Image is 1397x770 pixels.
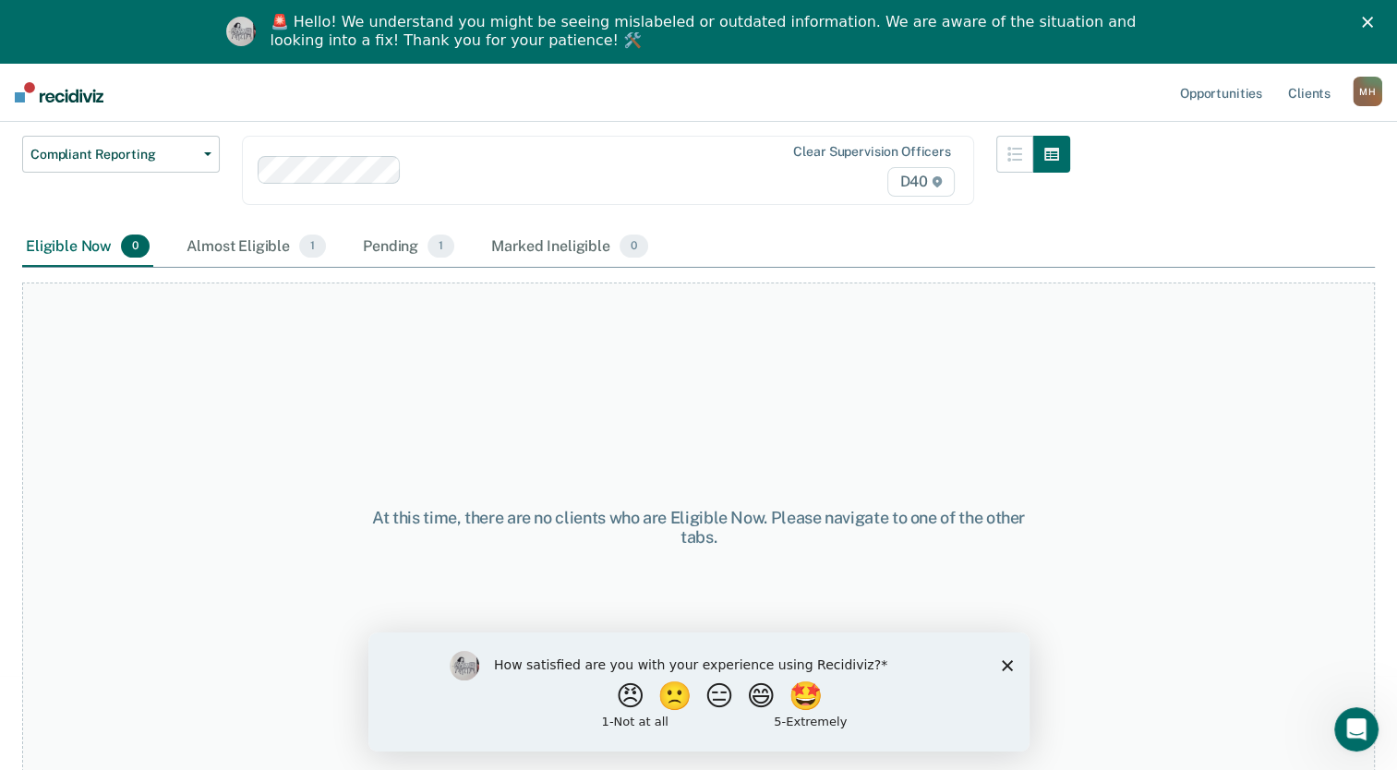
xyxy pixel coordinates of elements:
[1334,707,1379,752] iframe: Intercom live chat
[30,147,197,162] span: Compliant Reporting
[887,167,954,197] span: D40
[368,632,1030,752] iframe: Survey by Kim from Recidiviz
[271,13,1142,50] div: 🚨 Hello! We understand you might be seeing mislabeled or outdated information. We are aware of th...
[15,82,103,102] img: Recidiviz
[1353,77,1382,106] button: MH
[359,227,458,268] div: Pending1
[793,144,950,160] div: Clear supervision officers
[226,17,256,46] img: Profile image for Kim
[1362,17,1380,28] div: Close
[620,235,648,259] span: 0
[488,227,652,268] div: Marked Ineligible0
[361,508,1037,547] div: At this time, there are no clients who are Eligible Now. Please navigate to one of the other tabs.
[428,235,454,259] span: 1
[1284,63,1334,122] a: Clients
[1353,77,1382,106] div: M H
[299,235,326,259] span: 1
[22,227,153,268] div: Eligible Now0
[1176,63,1266,122] a: Opportunities
[121,235,150,259] span: 0
[22,136,220,173] button: Compliant Reporting
[183,227,330,268] div: Almost Eligible1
